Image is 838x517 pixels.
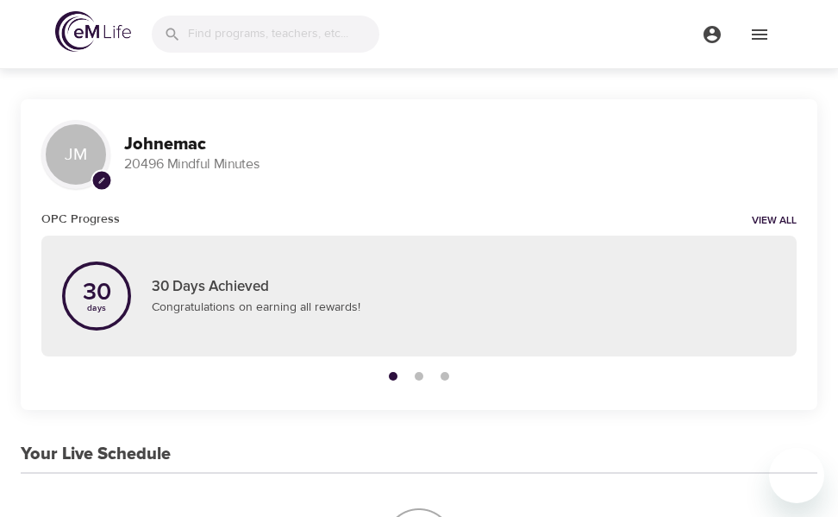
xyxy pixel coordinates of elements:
[55,11,131,52] img: logo
[188,16,379,53] input: Find programs, teachers, etc...
[41,120,110,189] div: JM
[735,10,783,58] button: menu
[83,305,111,312] p: days
[41,210,120,229] h6: OPC Progress
[752,214,797,229] a: View all notifications
[152,299,776,317] p: Congratulations on earning all rewards!
[688,10,735,58] button: menu
[83,281,111,305] p: 30
[152,276,776,299] p: 30 Days Achieved
[124,135,797,154] h3: Johnemac
[124,154,797,174] p: 20496 Mindful Minutes
[21,444,171,464] h3: Your Live Schedule
[769,448,824,503] iframe: Button to launch messaging window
